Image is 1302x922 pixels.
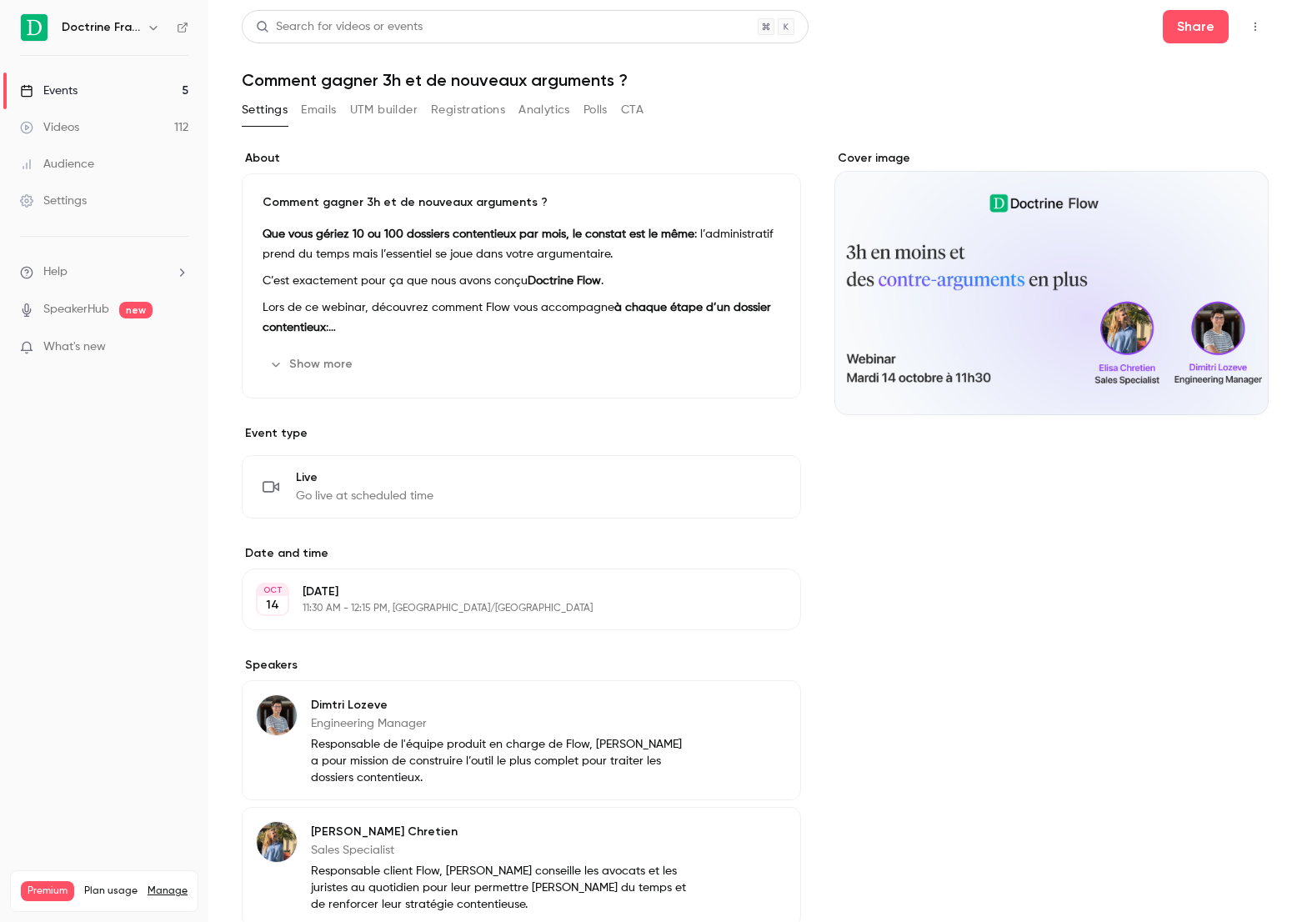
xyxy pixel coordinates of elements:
span: Premium [21,881,74,901]
div: OCT [258,584,288,596]
p: Lors de ce webinar, découvrez comment Flow vous accompagne : [263,298,780,338]
button: UTM builder [350,97,418,123]
button: CTA [621,97,643,123]
div: Videos [20,119,79,136]
strong: Que vous gériez 10 ou 100 dossiers contentieux par mois, le constat est le même [263,228,694,240]
img: Doctrine France [21,14,48,41]
button: Settings [242,97,288,123]
p: : l’administratif prend du temps mais l’essentiel se joue dans votre argumentaire. [263,224,780,264]
button: Show more [263,351,363,378]
p: Event type [242,425,801,442]
label: Speakers [242,657,801,674]
div: Settings [20,193,87,209]
span: Plan usage [84,884,138,898]
button: Analytics [518,97,570,123]
img: Dimtri Lozeve [257,695,297,735]
label: Cover image [834,150,1269,167]
p: Responsable de l'équipe produit en charge de Flow, [PERSON_NAME] a pour mission de construire l’o... [311,736,693,786]
p: Dimtri Lozeve [311,697,693,714]
iframe: Noticeable Trigger [168,340,188,355]
label: Date and time [242,545,801,562]
span: Help [43,263,68,281]
p: [DATE] [303,584,713,600]
p: Comment gagner 3h et de nouveaux arguments ? [263,194,780,211]
p: 11:30 AM - 12:15 PM, [GEOGRAPHIC_DATA]/[GEOGRAPHIC_DATA] [303,602,713,615]
span: What's new [43,338,106,356]
a: Manage [148,884,188,898]
p: 14 [266,597,279,614]
p: [PERSON_NAME] Chretien [311,824,693,840]
div: Search for videos or events [256,18,423,36]
li: help-dropdown-opener [20,263,188,281]
h1: Comment gagner 3h et de nouveaux arguments ? [242,70,1269,90]
span: Go live at scheduled time [296,488,433,504]
strong: Doctrine Flow [528,275,601,287]
div: Audience [20,156,94,173]
button: Share [1163,10,1229,43]
section: Cover image [834,150,1269,415]
button: Polls [583,97,608,123]
span: new [119,302,153,318]
button: Emails [301,97,336,123]
span: Live [296,469,433,486]
label: About [242,150,801,167]
p: C’est exactement pour ça que nous avons conçu . [263,271,780,291]
p: Engineering Manager [311,715,693,732]
div: Events [20,83,78,99]
a: SpeakerHub [43,301,109,318]
div: Dimtri LozeveDimtri LozeveEngineering ManagerResponsable de l'équipe produit en charge de Flow, [... [242,680,801,800]
img: Elisa Chretien [257,822,297,862]
p: Responsable client Flow, [PERSON_NAME] conseille les avocats et les juristes au quotidien pour le... [311,863,693,913]
p: Sales Specialist [311,842,693,859]
h6: Doctrine France [62,19,140,36]
button: Registrations [431,97,505,123]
